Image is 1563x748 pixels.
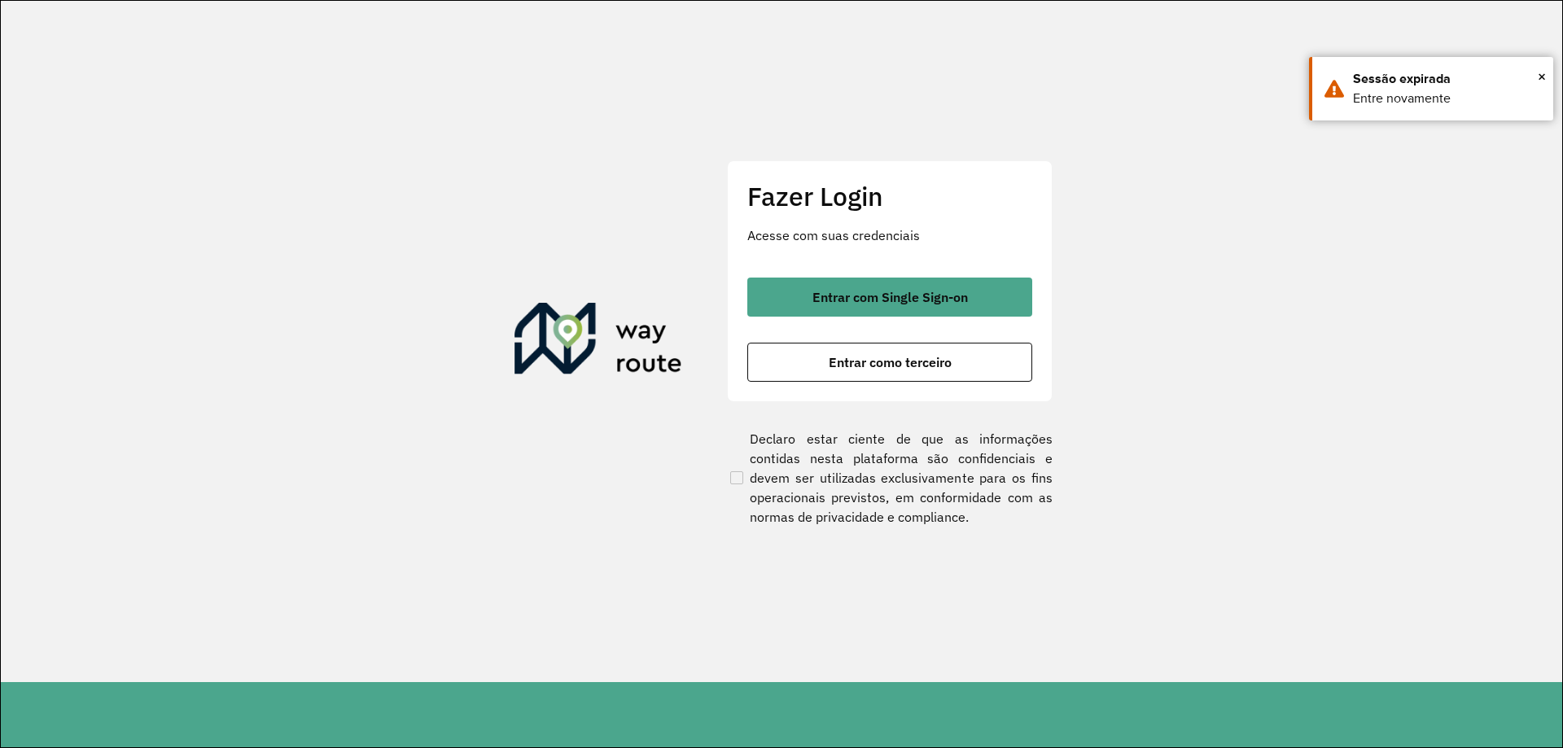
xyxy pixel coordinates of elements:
button: button [747,278,1032,317]
img: Roteirizador AmbevTech [514,303,682,381]
h2: Fazer Login [747,181,1032,212]
div: Entre novamente [1353,89,1541,108]
span: × [1538,64,1546,89]
span: Entrar com Single Sign-on [812,291,968,304]
span: Entrar como terceiro [829,356,952,369]
div: Sessão expirada [1353,69,1541,89]
button: button [747,343,1032,382]
p: Acesse com suas credenciais [747,225,1032,245]
label: Declaro estar ciente de que as informações contidas nesta plataforma são confidenciais e devem se... [727,429,1053,527]
button: Close [1538,64,1546,89]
